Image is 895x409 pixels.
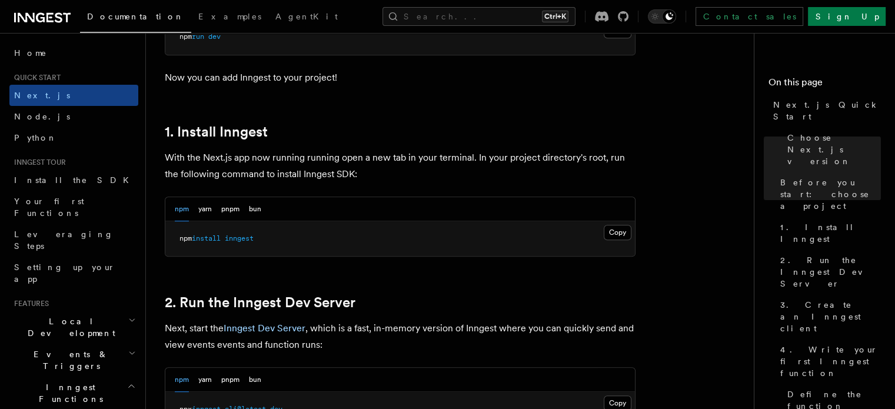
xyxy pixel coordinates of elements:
[776,172,881,217] a: Before you start: choose a project
[787,132,881,167] span: Choose Next.js version
[604,225,631,240] button: Copy
[780,254,881,290] span: 2. Run the Inngest Dev Server
[780,299,881,334] span: 3. Create an Inngest client
[9,191,138,224] a: Your first Functions
[542,11,568,22] kbd: Ctrl+K
[14,197,84,218] span: Your first Functions
[9,311,138,344] button: Local Development
[192,32,204,41] span: run
[776,294,881,339] a: 3. Create an Inngest client
[179,32,192,41] span: npm
[382,7,575,26] button: Search...Ctrl+K
[9,106,138,127] a: Node.js
[175,197,189,221] button: npm
[776,217,881,250] a: 1. Install Inngest
[9,158,66,167] span: Inngest tour
[773,99,881,122] span: Next.js Quick Start
[179,234,192,242] span: npm
[9,299,49,308] span: Features
[9,257,138,290] a: Setting up your app
[175,368,189,392] button: npm
[165,124,268,140] a: 1. Install Inngest
[9,224,138,257] a: Leveraging Steps
[9,348,128,372] span: Events & Triggers
[9,127,138,148] a: Python
[9,85,138,106] a: Next.js
[198,12,261,21] span: Examples
[249,197,261,221] button: bun
[198,197,212,221] button: yarn
[776,250,881,294] a: 2. Run the Inngest Dev Server
[165,320,636,353] p: Next, start the , which is a fast, in-memory version of Inngest where you can quickly send and vi...
[9,381,127,405] span: Inngest Functions
[14,262,115,284] span: Setting up your app
[221,197,239,221] button: pnpm
[648,9,676,24] button: Toggle dark mode
[87,12,184,21] span: Documentation
[249,368,261,392] button: bun
[780,344,881,379] span: 4. Write your first Inngest function
[808,7,886,26] a: Sign Up
[14,47,47,59] span: Home
[192,234,221,242] span: install
[14,112,70,121] span: Node.js
[268,4,345,32] a: AgentKit
[14,175,136,185] span: Install the SDK
[776,339,881,384] a: 4. Write your first Inngest function
[208,32,221,41] span: dev
[9,169,138,191] a: Install the SDK
[80,4,191,33] a: Documentation
[780,177,881,212] span: Before you start: choose a project
[198,368,212,392] button: yarn
[225,234,254,242] span: inngest
[14,133,57,142] span: Python
[768,94,881,127] a: Next.js Quick Start
[165,69,636,86] p: Now you can add Inngest to your project!
[9,73,61,82] span: Quick start
[224,322,305,334] a: Inngest Dev Server
[9,42,138,64] a: Home
[275,12,338,21] span: AgentKit
[14,230,114,251] span: Leveraging Steps
[696,7,803,26] a: Contact sales
[221,368,239,392] button: pnpm
[780,221,881,245] span: 1. Install Inngest
[165,149,636,182] p: With the Next.js app now running running open a new tab in your terminal. In your project directo...
[14,91,70,100] span: Next.js
[768,75,881,94] h4: On this page
[191,4,268,32] a: Examples
[783,127,881,172] a: Choose Next.js version
[165,294,355,311] a: 2. Run the Inngest Dev Server
[9,344,138,377] button: Events & Triggers
[9,315,128,339] span: Local Development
